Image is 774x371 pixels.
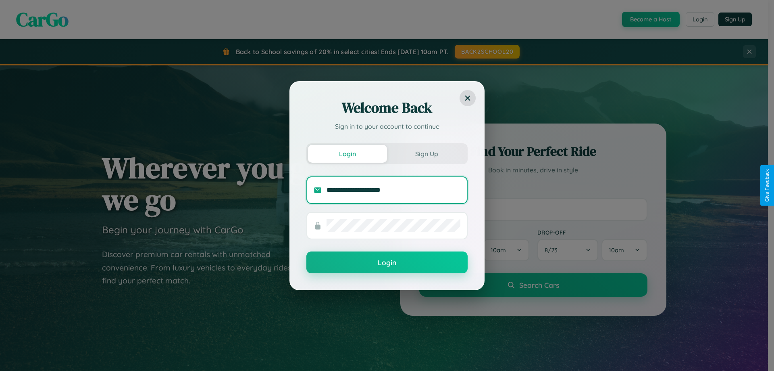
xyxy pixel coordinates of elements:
[764,169,770,202] div: Give Feedback
[306,122,468,131] p: Sign in to your account to continue
[306,98,468,117] h2: Welcome Back
[308,145,387,163] button: Login
[306,252,468,273] button: Login
[387,145,466,163] button: Sign Up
